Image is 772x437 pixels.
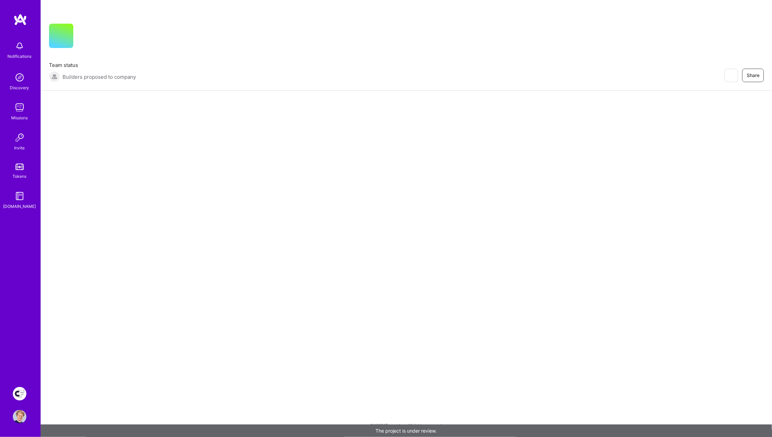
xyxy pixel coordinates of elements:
div: Invite [15,144,25,151]
div: The project is under review. [41,424,772,437]
i: icon CompanyGray [81,34,87,40]
img: Creative Fabrica Project Team [13,387,26,400]
span: Team status [49,62,136,69]
img: discovery [13,71,26,84]
img: User Avatar [13,410,26,423]
div: Notifications [8,53,32,60]
img: tokens [16,164,24,170]
div: Missions [11,114,28,121]
a: User Avatar [11,410,28,423]
span: Builders proposed to company [63,73,136,80]
img: Invite [13,131,26,144]
img: teamwork [13,101,26,114]
img: logo [14,14,27,26]
a: Creative Fabrica Project Team [11,387,28,400]
div: Discovery [10,84,29,91]
img: bell [13,39,26,53]
button: Share [742,69,764,82]
img: Builders proposed to company [49,71,60,82]
div: [DOMAIN_NAME] [3,203,36,210]
span: Share [747,72,759,79]
div: Tokens [13,173,27,180]
img: guide book [13,189,26,203]
i: icon EyeClosed [728,73,734,78]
